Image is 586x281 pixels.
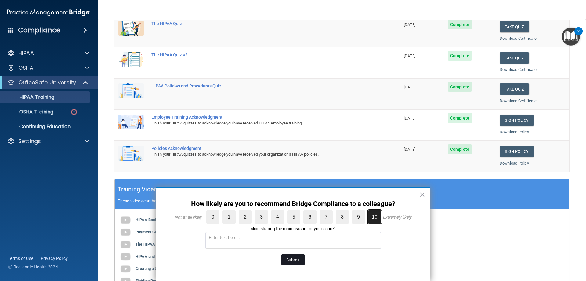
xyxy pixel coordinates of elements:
[136,230,261,234] b: Payment Card Industry Requirements for Medical and Dental Practices
[419,190,425,199] button: Close
[368,210,381,224] label: 10
[151,52,370,57] div: The HIPAA Quiz #2
[222,210,236,224] label: 1
[41,255,68,261] a: Privacy Policy
[151,21,370,26] div: The HIPAA Quiz
[320,210,333,224] label: 7
[448,82,472,92] span: Complete
[70,108,78,116] img: danger-circle.6113f641.png
[500,146,534,157] a: Sign Policy
[4,94,54,100] p: HIPAA Training
[151,146,370,151] div: Policies Acknowledgment
[151,120,370,127] div: Finish your HIPAA quizzes to acknowledge you have received HIPAA employee training.
[18,50,34,57] p: HIPAA
[500,67,537,72] a: Download Certificate
[119,263,132,275] img: gray_youtube_icon.38fcd6cc.png
[118,198,566,203] p: These videos can help you to answer the HIPAA quiz
[500,52,529,64] button: Take Quiz
[500,130,529,134] a: Download Policy
[577,31,580,39] div: 2
[136,242,178,246] b: The HIPAA Privacy Rule
[136,217,220,222] b: HIPAA Basics For Medical and Dental Practices
[562,28,580,46] button: Open Resource Center, 2 new notifications
[168,226,418,232] div: Mind sharing the main reason for your score?
[175,215,202,220] div: Not at all likely
[448,144,472,154] span: Complete
[18,64,34,72] p: OSHA
[383,215,411,220] div: Extremely likely
[119,226,132,238] img: gray_youtube_icon.38fcd6cc.png
[336,210,349,224] label: 8
[18,138,41,145] p: Settings
[239,210,252,224] label: 2
[168,200,418,208] p: How likely are you to recommend Bridge Compliance to a colleague?
[151,115,370,120] div: Employee Training Acknowledgment
[206,210,219,224] label: 0
[136,254,193,259] b: HIPAA and Business Associates
[281,254,305,265] button: Submit
[271,210,284,224] label: 4
[500,115,534,126] a: Sign Policy
[8,264,58,270] span: Ⓒ Rectangle Health 2024
[8,255,33,261] a: Terms of Use
[352,210,365,224] label: 9
[404,85,415,89] span: [DATE]
[18,79,76,86] p: OfficeSafe University
[500,83,529,95] button: Take Quiz
[404,116,415,120] span: [DATE]
[500,36,537,41] a: Download Certificate
[287,210,300,224] label: 5
[404,147,415,152] span: [DATE]
[151,83,370,88] div: HIPAA Policies and Procedures Quiz
[136,266,186,271] b: Creating a Contingency Plan
[500,98,537,103] a: Download Certificate
[4,109,53,115] p: OSHA Training
[500,161,529,165] a: Download Policy
[7,6,90,19] img: PMB logo
[448,113,472,123] span: Complete
[448,20,472,29] span: Complete
[119,238,132,251] img: gray_youtube_icon.38fcd6cc.png
[448,51,472,61] span: Complete
[404,54,415,58] span: [DATE]
[303,210,317,224] label: 6
[119,251,132,263] img: gray_youtube_icon.38fcd6cc.png
[118,184,161,195] h5: Training Videos
[4,124,87,130] p: Continuing Education
[555,239,579,262] iframe: Drift Widget Chat Controller
[500,21,529,32] button: Take Quiz
[404,22,415,27] span: [DATE]
[255,210,268,224] label: 3
[151,151,370,158] div: Finish your HIPAA quizzes to acknowledge you have received your organization’s HIPAA policies.
[119,214,132,226] img: gray_youtube_icon.38fcd6cc.png
[18,26,60,35] h4: Compliance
